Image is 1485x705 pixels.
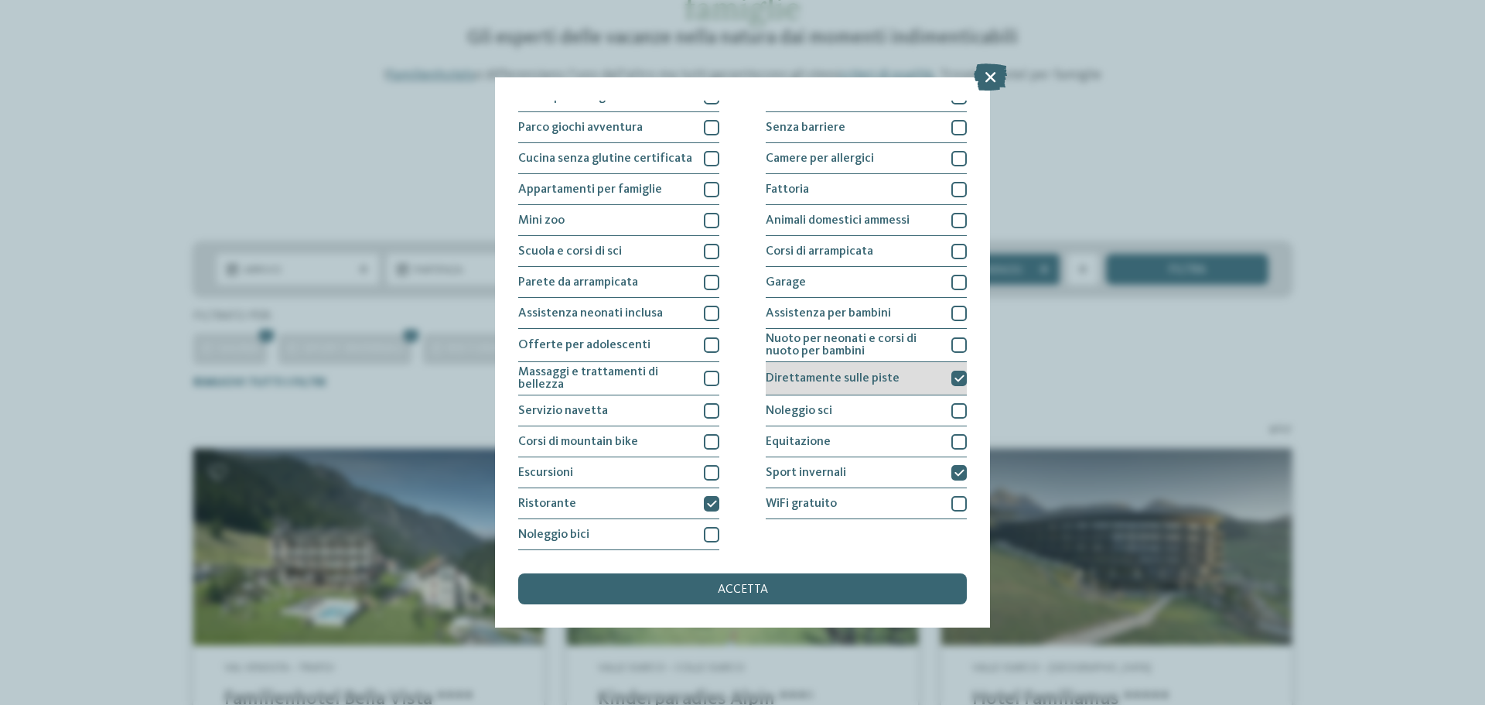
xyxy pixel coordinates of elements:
[766,405,832,417] span: Noleggio sci
[518,529,589,541] span: Noleggio bici
[766,276,806,289] span: Garage
[766,307,891,320] span: Assistenza per bambini
[518,183,662,196] span: Appartamenti per famiglie
[718,584,768,596] span: accetta
[518,467,573,479] span: Escursioni
[766,372,900,385] span: Direttamente sulle piste
[518,121,643,134] span: Parco giochi avventura
[518,366,692,391] span: Massaggi e trattamenti di bellezza
[766,436,831,448] span: Equitazione
[766,333,940,358] span: Nuoto per neonati e corsi di nuoto per bambini
[518,498,576,510] span: Ristorante
[518,405,608,417] span: Servizio navetta
[518,214,565,227] span: Mini zoo
[766,467,846,479] span: Sport invernali
[518,307,663,320] span: Assistenza neonati inclusa
[766,214,910,227] span: Animali domestici ammessi
[766,245,873,258] span: Corsi di arrampicata
[518,152,692,165] span: Cucina senza glutine certificata
[518,436,638,448] span: Corsi di mountain bike
[518,245,622,258] span: Scuola e corsi di sci
[518,276,638,289] span: Parete da arrampicata
[766,152,874,165] span: Camere per allergici
[518,339,650,351] span: Offerte per adolescenti
[766,121,845,134] span: Senza barriere
[766,183,809,196] span: Fattoria
[766,498,837,510] span: WiFi gratuito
